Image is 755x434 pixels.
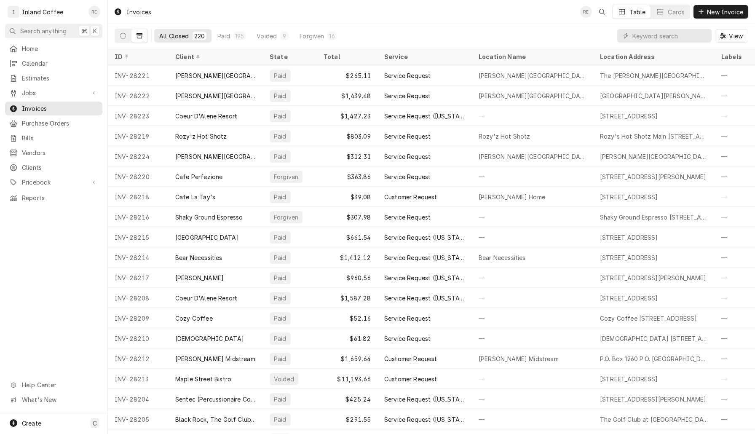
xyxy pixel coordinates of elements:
[632,29,707,43] input: Keyword search
[5,71,102,85] a: Estimates
[273,132,287,141] div: Paid
[273,273,287,282] div: Paid
[384,132,431,141] div: Service Request
[384,213,431,222] div: Service Request
[22,44,98,53] span: Home
[600,253,658,262] div: [STREET_ADDRESS]
[22,380,97,389] span: Help Center
[93,419,97,428] span: C
[384,273,465,282] div: Service Request ([US_STATE])
[108,409,169,429] div: INV-28205
[472,166,593,187] div: —
[175,52,254,61] div: Client
[273,334,287,343] div: Paid
[108,268,169,288] div: INV-28217
[472,389,593,409] div: —
[317,86,377,106] div: $1,439.48
[600,395,707,404] div: [STREET_ADDRESS][PERSON_NAME]
[600,354,708,363] div: P.O. Box 1260 P.O. [GEOGRAPHIC_DATA]-1260
[317,369,377,389] div: $11,193.66
[108,348,169,369] div: INV-28212
[175,395,256,404] div: Sentec (Percussionaire Corp)
[600,152,708,161] div: [PERSON_NAME][GEOGRAPHIC_DATA][STREET_ADDRESS]
[600,132,708,141] div: Rozy's Hot Shotz Main [STREET_ADDRESS]
[727,32,744,40] span: View
[5,191,102,205] a: Reports
[472,369,593,389] div: —
[472,227,593,247] div: —
[175,415,256,424] div: Black Rock, The Golf Club at
[317,288,377,308] div: $1,587.28
[22,74,98,83] span: Estimates
[479,52,585,61] div: Location Name
[317,106,377,126] div: $1,427.23
[81,27,87,35] span: ⌘
[600,71,708,80] div: The [PERSON_NAME][GEOGRAPHIC_DATA] (Tower) [STREET_ADDRESS]
[317,207,377,227] div: $307.98
[22,163,98,172] span: Clients
[22,420,41,427] span: Create
[384,294,465,303] div: Service Request ([US_STATE])
[235,32,244,40] div: 195
[282,32,287,40] div: 9
[8,6,19,18] div: I
[384,52,463,61] div: Service
[5,56,102,70] a: Calendar
[194,32,205,40] div: 220
[472,409,593,429] div: —
[600,273,707,282] div: [STREET_ADDRESS][PERSON_NAME]
[5,146,102,160] a: Vendors
[5,175,102,189] a: Go to Pricebook
[273,71,287,80] div: Paid
[600,314,697,323] div: Cozy Coffee [STREET_ADDRESS]
[108,65,169,86] div: INV-28221
[175,213,243,222] div: Shaky Ground Espresso
[384,334,431,343] div: Service Request
[108,247,169,268] div: INV-28214
[273,233,287,242] div: Paid
[479,71,586,80] div: [PERSON_NAME][GEOGRAPHIC_DATA]
[273,253,287,262] div: Paid
[22,119,98,128] span: Purchase Orders
[705,8,745,16] span: New Invoice
[273,112,287,121] div: Paid
[479,91,586,100] div: [PERSON_NAME][GEOGRAPHIC_DATA]
[22,88,86,97] span: Jobs
[384,314,431,323] div: Service Request
[384,91,431,100] div: Service Request
[479,354,559,363] div: [PERSON_NAME] Midstream
[175,375,231,383] div: Maple Street Bistro
[384,354,437,363] div: Customer Request
[273,314,287,323] div: Paid
[159,32,189,40] div: All Closed
[88,6,100,18] div: RE
[175,253,222,262] div: Bear Necessities
[175,132,227,141] div: Rozy'z Hot Shotz
[273,213,299,222] div: Forgiven
[175,172,222,181] div: Cafe Perfezione
[317,389,377,409] div: $425.24
[273,193,287,201] div: Paid
[273,91,287,100] div: Paid
[300,32,324,40] div: Forgiven
[580,6,592,18] div: RE
[479,152,586,161] div: [PERSON_NAME][GEOGRAPHIC_DATA]
[5,42,102,56] a: Home
[600,294,658,303] div: [STREET_ADDRESS]
[175,334,244,343] div: [DEMOGRAPHIC_DATA]
[317,146,377,166] div: $312.31
[384,233,465,242] div: Service Request ([US_STATE])
[93,27,97,35] span: K
[472,308,593,328] div: —
[108,126,169,146] div: INV-28219
[384,112,465,121] div: Service Request ([US_STATE])
[175,233,239,242] div: [GEOGRAPHIC_DATA]
[317,268,377,288] div: $960.56
[175,71,256,80] div: [PERSON_NAME][GEOGRAPHIC_DATA]
[5,131,102,145] a: Bills
[273,354,287,363] div: Paid
[317,126,377,146] div: $803.09
[5,86,102,100] a: Go to Jobs
[329,32,335,40] div: 16
[317,409,377,429] div: $291.55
